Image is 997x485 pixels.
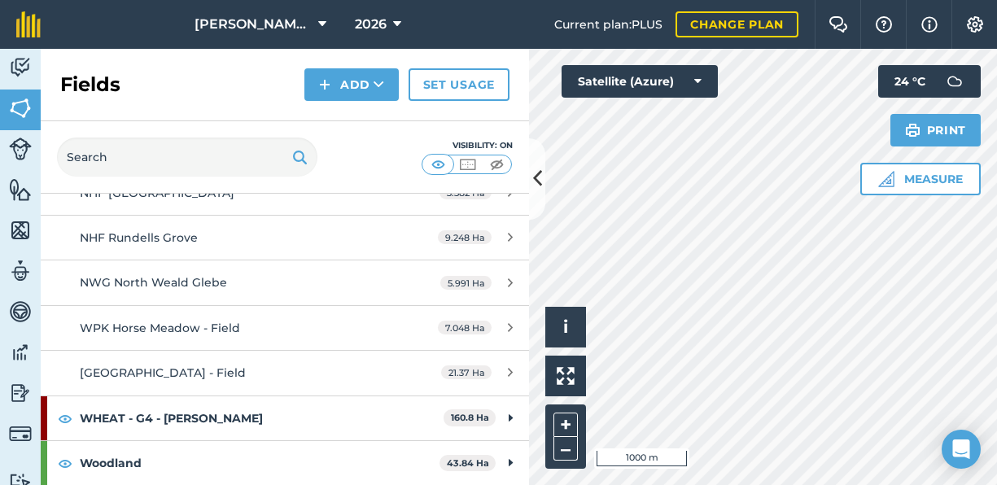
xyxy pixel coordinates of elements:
div: Visibility: On [422,139,513,152]
a: NWG North Weald Glebe5.991 Ha [41,260,529,304]
span: WPK Horse Meadow - Field [80,321,240,335]
button: Add [304,68,399,101]
img: svg+xml;base64,PHN2ZyB4bWxucz0iaHR0cDovL3d3dy53My5vcmcvMjAwMC9zdmciIHdpZHRoPSI1NiIgaGVpZ2h0PSI2MC... [9,177,32,202]
img: svg+xml;base64,PD94bWwgdmVyc2lvbj0iMS4wIiBlbmNvZGluZz0idXRmLTgiPz4KPCEtLSBHZW5lcmF0b3I6IEFkb2JlIE... [9,55,32,80]
img: svg+xml;base64,PD94bWwgdmVyc2lvbj0iMS4wIiBlbmNvZGluZz0idXRmLTgiPz4KPCEtLSBHZW5lcmF0b3I6IEFkb2JlIE... [9,138,32,160]
div: Woodland43.84 Ha [41,441,529,485]
img: svg+xml;base64,PD94bWwgdmVyc2lvbj0iMS4wIiBlbmNvZGluZz0idXRmLTgiPz4KPCEtLSBHZW5lcmF0b3I6IEFkb2JlIE... [938,65,971,98]
img: A cog icon [965,16,985,33]
h2: Fields [60,72,120,98]
div: Open Intercom Messenger [942,430,981,469]
button: Print [890,114,982,146]
a: WPK Horse Meadow - Field7.048 Ha [41,306,529,350]
img: Four arrows, one pointing top left, one top right, one bottom right and the last bottom left [557,367,575,385]
span: 2026 [355,15,387,34]
img: fieldmargin Logo [16,11,41,37]
img: svg+xml;base64,PHN2ZyB4bWxucz0iaHR0cDovL3d3dy53My5vcmcvMjAwMC9zdmciIHdpZHRoPSIxOCIgaGVpZ2h0PSIyNC... [58,453,72,473]
a: [GEOGRAPHIC_DATA] - Field21.37 Ha [41,351,529,395]
img: svg+xml;base64,PHN2ZyB4bWxucz0iaHR0cDovL3d3dy53My5vcmcvMjAwMC9zdmciIHdpZHRoPSI1MCIgaGVpZ2h0PSI0MC... [487,156,507,173]
img: svg+xml;base64,PHN2ZyB4bWxucz0iaHR0cDovL3d3dy53My5vcmcvMjAwMC9zdmciIHdpZHRoPSI1NiIgaGVpZ2h0PSI2MC... [9,96,32,120]
a: Set usage [409,68,509,101]
img: svg+xml;base64,PHN2ZyB4bWxucz0iaHR0cDovL3d3dy53My5vcmcvMjAwMC9zdmciIHdpZHRoPSI1MCIgaGVpZ2h0PSI0MC... [457,156,478,173]
input: Search [57,138,317,177]
img: Ruler icon [878,171,894,187]
img: A question mark icon [874,16,894,33]
span: [GEOGRAPHIC_DATA] - Field [80,365,246,380]
img: svg+xml;base64,PHN2ZyB4bWxucz0iaHR0cDovL3d3dy53My5vcmcvMjAwMC9zdmciIHdpZHRoPSI1NiIgaGVpZ2h0PSI2MC... [9,218,32,242]
img: svg+xml;base64,PHN2ZyB4bWxucz0iaHR0cDovL3d3dy53My5vcmcvMjAwMC9zdmciIHdpZHRoPSI1MCIgaGVpZ2h0PSI0MC... [428,156,448,173]
img: svg+xml;base64,PHN2ZyB4bWxucz0iaHR0cDovL3d3dy53My5vcmcvMjAwMC9zdmciIHdpZHRoPSIxNyIgaGVpZ2h0PSIxNy... [921,15,938,34]
span: NHF [GEOGRAPHIC_DATA] [80,186,234,200]
span: 5.991 Ha [440,276,492,290]
img: svg+xml;base64,PHN2ZyB4bWxucz0iaHR0cDovL3d3dy53My5vcmcvMjAwMC9zdmciIHdpZHRoPSIxOSIgaGVpZ2h0PSIyNC... [905,120,920,140]
span: 24 ° C [894,65,925,98]
img: svg+xml;base64,PD94bWwgdmVyc2lvbj0iMS4wIiBlbmNvZGluZz0idXRmLTgiPz4KPCEtLSBHZW5lcmF0b3I6IEFkb2JlIE... [9,381,32,405]
span: [PERSON_NAME] Hayleys Partnership [195,15,312,34]
span: NHF Rundells Grove [80,230,198,245]
span: 21.37 Ha [441,365,492,379]
img: svg+xml;base64,PHN2ZyB4bWxucz0iaHR0cDovL3d3dy53My5vcmcvMjAwMC9zdmciIHdpZHRoPSIxOCIgaGVpZ2h0PSIyNC... [58,409,72,428]
button: 24 °C [878,65,981,98]
strong: 43.84 Ha [447,457,489,469]
img: svg+xml;base64,PD94bWwgdmVyc2lvbj0iMS4wIiBlbmNvZGluZz0idXRmLTgiPz4KPCEtLSBHZW5lcmF0b3I6IEFkb2JlIE... [9,422,32,445]
span: 7.048 Ha [438,321,492,334]
img: svg+xml;base64,PHN2ZyB4bWxucz0iaHR0cDovL3d3dy53My5vcmcvMjAwMC9zdmciIHdpZHRoPSIxNCIgaGVpZ2h0PSIyNC... [319,75,330,94]
button: Measure [860,163,981,195]
a: NHF Rundells Grove9.248 Ha [41,216,529,260]
a: Change plan [676,11,798,37]
span: 9.248 Ha [438,230,492,244]
img: Two speech bubbles overlapping with the left bubble in the forefront [829,16,848,33]
button: i [545,307,586,347]
strong: 160.8 Ha [451,412,489,423]
strong: WHEAT - G4 - [PERSON_NAME] [80,396,444,440]
img: svg+xml;base64,PD94bWwgdmVyc2lvbj0iMS4wIiBlbmNvZGluZz0idXRmLTgiPz4KPCEtLSBHZW5lcmF0b3I6IEFkb2JlIE... [9,299,32,324]
img: svg+xml;base64,PD94bWwgdmVyc2lvbj0iMS4wIiBlbmNvZGluZz0idXRmLTgiPz4KPCEtLSBHZW5lcmF0b3I6IEFkb2JlIE... [9,340,32,365]
button: + [553,413,578,437]
img: svg+xml;base64,PHN2ZyB4bWxucz0iaHR0cDovL3d3dy53My5vcmcvMjAwMC9zdmciIHdpZHRoPSIxOSIgaGVpZ2h0PSIyNC... [292,147,308,167]
div: WHEAT - G4 - [PERSON_NAME]160.8 Ha [41,396,529,440]
span: NWG North Weald Glebe [80,275,227,290]
span: i [563,317,568,337]
strong: Woodland [80,441,439,485]
button: Satellite (Azure) [562,65,718,98]
button: – [553,437,578,461]
span: Current plan : PLUS [554,15,662,33]
img: svg+xml;base64,PD94bWwgdmVyc2lvbj0iMS4wIiBlbmNvZGluZz0idXRmLTgiPz4KPCEtLSBHZW5lcmF0b3I6IEFkb2JlIE... [9,259,32,283]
